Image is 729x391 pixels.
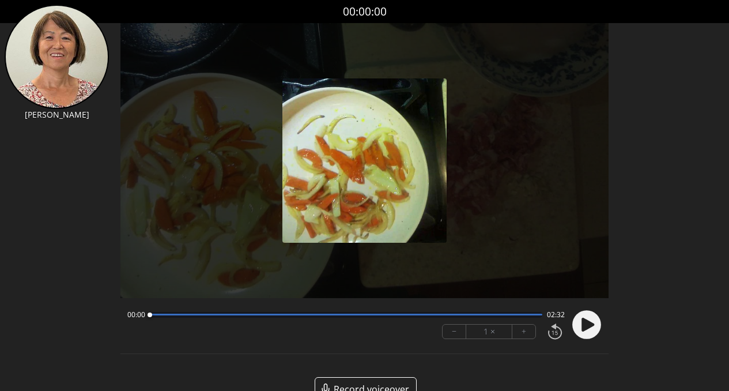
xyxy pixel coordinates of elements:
span: 00:00 [127,310,145,319]
button: + [512,325,535,339]
img: Poster Image [282,78,447,243]
img: AC [5,5,109,109]
span: 02:32 [547,310,565,319]
p: [PERSON_NAME] [5,109,109,121]
button: − [443,325,466,339]
a: 00:00:00 [343,3,387,20]
div: 1 × [466,325,512,339]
